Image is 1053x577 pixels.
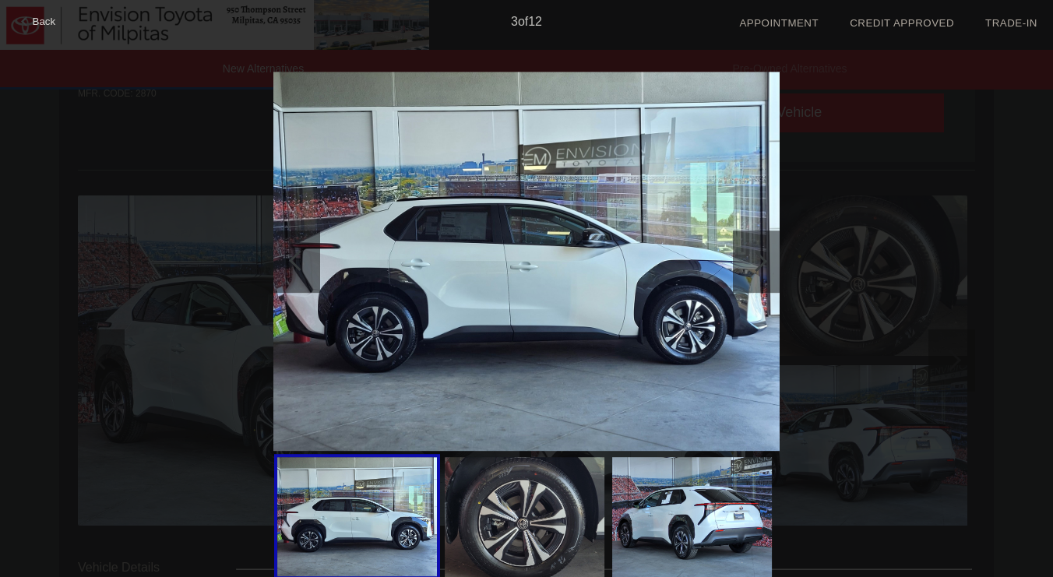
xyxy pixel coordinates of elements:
a: Credit Approved [850,17,954,29]
img: image.aspx [273,72,780,452]
span: 12 [528,15,542,28]
span: 3 [511,15,518,28]
img: image.aspx [445,457,604,577]
img: image.aspx [612,457,772,577]
a: Trade-In [985,17,1037,29]
a: Appointment [739,17,819,29]
span: Back [33,16,56,27]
